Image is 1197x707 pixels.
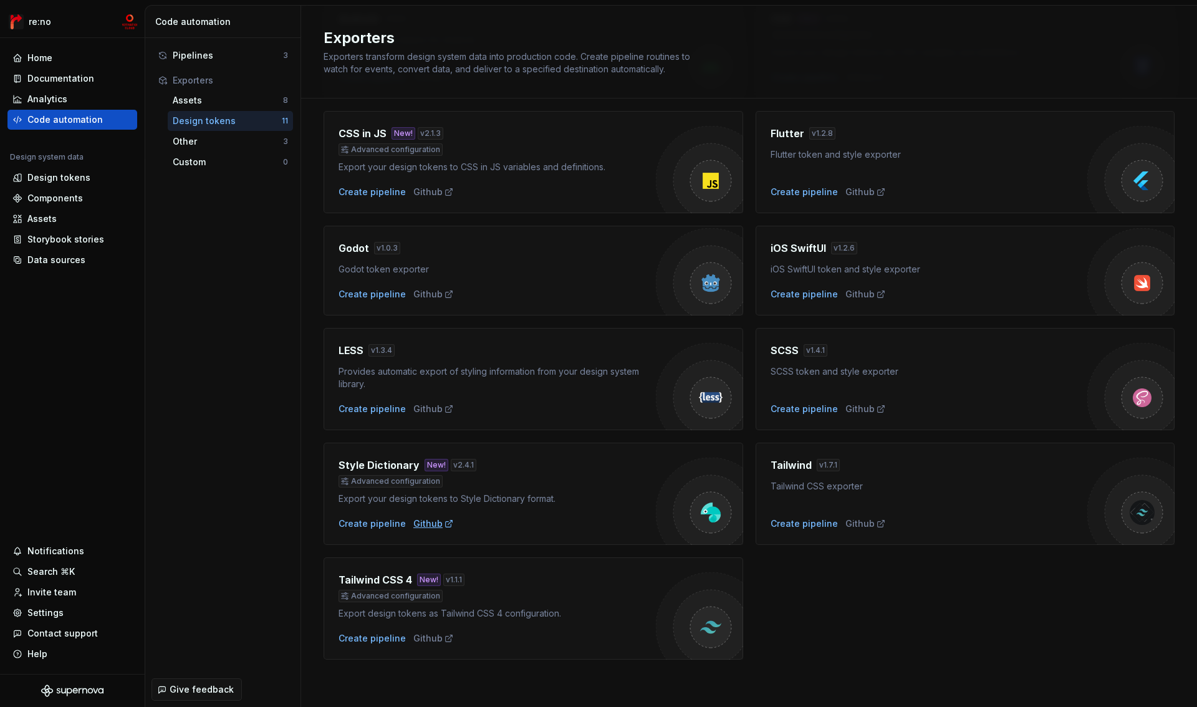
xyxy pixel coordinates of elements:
div: Create pipeline [339,517,406,530]
div: v 1.3.4 [368,344,395,357]
h4: Godot [339,241,369,256]
div: Help [27,648,47,660]
div: Advanced configuration [339,590,443,602]
div: Export your design tokens to CSS in JS variables and definitions. [339,161,656,173]
a: Home [7,48,137,68]
button: Create pipeline [771,186,838,198]
div: Assets [173,94,283,107]
div: Analytics [27,93,67,105]
button: Contact support [7,623,137,643]
button: Pipelines3 [153,46,293,65]
div: v 1.2.6 [831,242,857,254]
div: Search ⌘K [27,565,75,578]
h4: Style Dictionary [339,458,420,473]
div: iOS SwiftUI token and style exporter [771,263,1088,276]
div: v 1.0.3 [374,242,400,254]
h4: Tailwind [771,458,812,473]
div: 8 [283,95,288,105]
div: Create pipeline [339,632,406,645]
h4: CSS in JS [339,126,387,141]
div: Assets [27,213,57,225]
a: Documentation [7,69,137,89]
h4: SCSS [771,343,799,358]
button: Custom0 [168,152,293,172]
div: Exporters [173,74,288,87]
div: v 2.1.3 [418,127,443,140]
div: Pipelines [173,49,283,62]
button: Help [7,644,137,664]
div: Tailwind CSS exporter [771,480,1088,493]
div: Other [173,135,283,148]
button: Design tokens11 [168,111,293,131]
svg: Supernova Logo [41,685,103,697]
a: Github [845,403,886,415]
a: Analytics [7,89,137,109]
span: Give feedback [170,683,234,696]
div: Export your design tokens to Style Dictionary format. [339,493,656,505]
a: Components [7,188,137,208]
div: Contact support [27,627,98,640]
button: Create pipeline [339,186,406,198]
div: re:no [29,16,51,28]
a: Github [413,632,454,645]
button: Create pipeline [771,288,838,301]
div: Design tokens [173,115,282,127]
div: 3 [283,50,288,60]
a: Data sources [7,250,137,270]
a: Github [413,403,454,415]
div: Invite team [27,586,76,599]
a: Github [845,288,886,301]
a: Storybook stories [7,229,137,249]
div: Export design tokens as Tailwind CSS 4 configuration. [339,607,656,620]
h4: LESS [339,343,363,358]
a: Github [413,288,454,301]
div: Godot token exporter [339,263,656,276]
div: Create pipeline [771,403,838,415]
div: New! [417,574,441,586]
div: New! [392,127,415,140]
h4: iOS SwiftUI [771,241,826,256]
div: Code automation [155,16,296,28]
div: Create pipeline [339,403,406,415]
a: Github [845,517,886,530]
a: Github [413,517,454,530]
a: Github [413,186,454,198]
a: Github [845,186,886,198]
button: Create pipeline [339,288,406,301]
div: v 1.4.1 [804,344,827,357]
div: v 1.2.8 [809,127,835,140]
div: Flutter token and style exporter [771,148,1088,161]
div: Advanced configuration [339,475,443,488]
button: Assets8 [168,90,293,110]
div: Documentation [27,72,94,85]
button: Give feedback [151,678,242,701]
button: Notifications [7,541,137,561]
button: re:nomc-develop [2,8,142,35]
div: Advanced configuration [339,143,443,156]
div: Components [27,192,83,204]
a: Assets [7,209,137,229]
div: v 2.4.1 [451,459,476,471]
div: Data sources [27,254,85,266]
h2: Exporters [324,28,1160,48]
div: Home [27,52,52,64]
a: Other3 [168,132,293,151]
h4: Flutter [771,126,804,141]
div: v 1.1.1 [443,574,464,586]
div: Notifications [27,545,84,557]
div: Storybook stories [27,233,104,246]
